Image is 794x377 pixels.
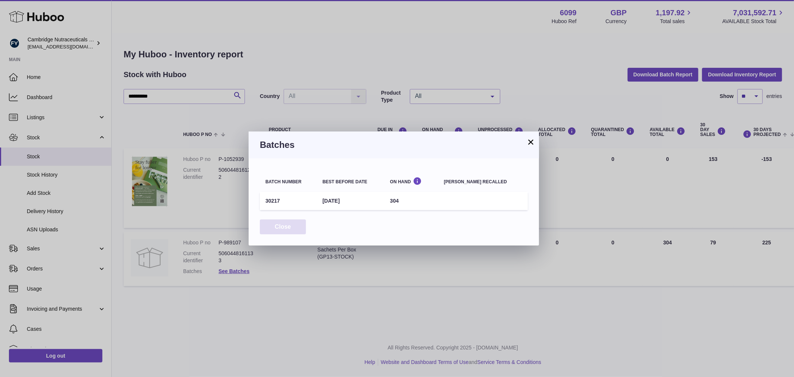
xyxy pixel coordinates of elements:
button: × [526,137,535,146]
td: [DATE] [317,192,384,210]
div: Best before date [322,180,379,184]
button: Close [260,219,306,235]
td: 30217 [260,192,317,210]
div: On Hand [390,177,433,184]
div: Batch number [265,180,311,184]
td: 304 [385,192,439,210]
h3: Batches [260,139,528,151]
div: [PERSON_NAME] recalled [444,180,522,184]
